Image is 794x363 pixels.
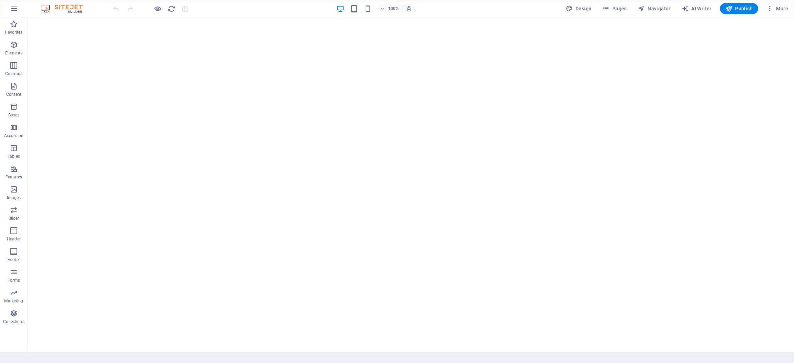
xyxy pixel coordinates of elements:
button: More [764,3,791,14]
button: Click here to leave preview mode and continue editing [153,4,162,13]
p: Favorites [5,30,22,35]
p: Elements [5,50,23,56]
button: Design [563,3,594,14]
button: AI Writer [679,3,714,14]
p: Header [7,236,21,242]
img: Editor Logo [40,4,91,13]
button: reload [167,4,175,13]
span: More [766,5,788,12]
span: AI Writer [682,5,712,12]
span: Pages [602,5,627,12]
p: Content [6,92,21,97]
span: Publish [725,5,753,12]
p: Footer [8,257,20,262]
p: Accordion [4,133,23,138]
p: Marketing [4,298,23,304]
span: Navigator [638,5,671,12]
p: Images [7,195,21,200]
i: On resize automatically adjust zoom level to fit chosen device. [406,6,412,12]
h6: 100% [388,4,399,13]
button: 100% [378,4,402,13]
p: Columns [5,71,22,76]
p: Collections [3,319,24,324]
i: Reload page [167,5,175,13]
p: Features [6,174,22,180]
p: Forms [8,278,20,283]
div: Design (Ctrl+Alt+Y) [563,3,594,14]
p: Tables [8,154,20,159]
button: Pages [600,3,629,14]
p: Boxes [8,112,20,118]
p: Slider [9,216,19,221]
span: Design [566,5,592,12]
button: Publish [720,3,758,14]
button: Navigator [635,3,673,14]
